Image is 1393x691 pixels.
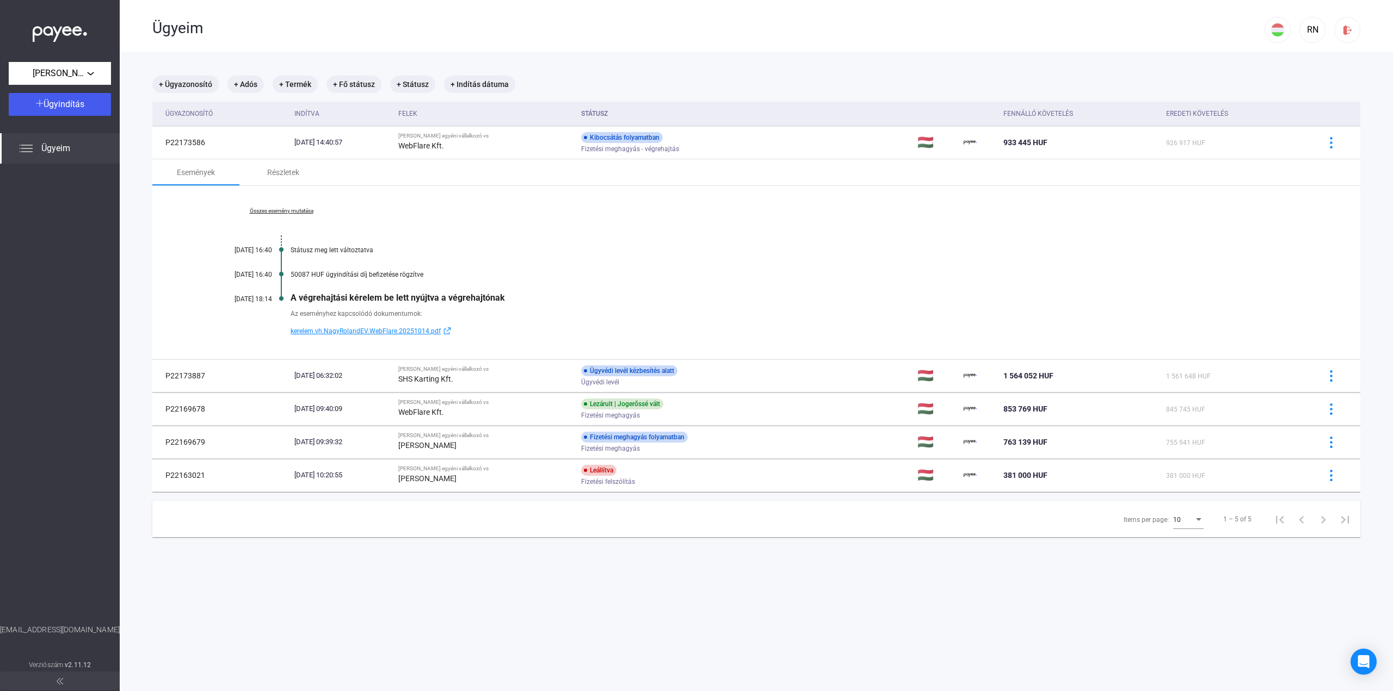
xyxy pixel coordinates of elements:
[398,465,572,472] div: [PERSON_NAME] egyéni vállalkozó vs
[291,246,1306,254] div: Státusz meg lett változtatva
[20,142,33,155] img: list.svg
[152,126,290,159] td: P22173586
[964,402,977,415] img: payee-logo
[1003,438,1047,446] span: 763 139 HUF
[1299,17,1326,43] button: RN
[1166,406,1205,413] span: 845 745 HUF
[913,459,959,491] td: 🇭🇺
[1271,23,1284,36] img: HU
[294,403,390,414] div: [DATE] 09:40:09
[41,142,70,155] span: Ügyeim
[398,141,444,150] strong: WebFlare Kft.
[1003,107,1073,120] div: Fennálló követelés
[398,399,572,406] div: [PERSON_NAME] egyéni vállalkozó vs
[398,366,572,372] div: [PERSON_NAME] egyéni vállalkozó vs
[1166,472,1205,480] span: 381 000 HUF
[581,465,617,476] div: Leállítva
[267,166,299,179] div: Részletek
[398,375,453,383] strong: SHS Karting Kft.
[1166,439,1205,446] span: 755 941 HUF
[326,76,381,93] mat-chip: + Fő státusz
[57,678,63,684] img: arrow-double-left-grey.svg
[964,136,977,149] img: payee-logo
[913,126,959,159] td: 🇭🇺
[294,437,390,447] div: [DATE] 09:39:32
[964,469,977,482] img: payee-logo
[294,107,319,120] div: Indítva
[581,399,663,409] div: Lezárult | Jogerőssé vált
[581,376,619,389] span: Ügyvédi levél
[1291,508,1312,530] button: Previous page
[9,93,111,116] button: Ügyindítás
[581,132,663,143] div: Kibocsátás folyamatban
[152,76,219,93] mat-chip: + Ügyazonosító
[1320,364,1342,387] button: more-blue
[964,369,977,382] img: payee-logo
[1320,431,1342,453] button: more-blue
[291,308,1306,319] div: Az eseményhez kapcsolódó dokumentumok:
[398,408,444,416] strong: WebFlare Kft.
[1320,464,1342,487] button: more-blue
[390,76,435,93] mat-chip: + Státusz
[1326,370,1337,382] img: more-blue
[291,325,1306,338] a: kerelem.vh.NagyRolandEV.WebFlare.20251014.pdfexternal-link-blue
[1303,23,1322,36] div: RN
[1003,404,1047,413] span: 853 769 HUF
[165,107,286,120] div: Ügyazonosító
[577,102,913,126] th: Státusz
[581,432,688,443] div: Fizetési meghagyás folyamatban
[581,475,635,488] span: Fizetési felszólítás
[273,76,318,93] mat-chip: + Termék
[1269,508,1291,530] button: First page
[1320,397,1342,420] button: more-blue
[1312,508,1334,530] button: Next page
[1166,372,1211,380] span: 1 561 648 HUF
[44,99,84,109] span: Ügyindítás
[152,359,290,392] td: P22173887
[294,107,390,120] div: Indítva
[207,208,356,214] a: Összes esemény mutatása
[398,474,457,483] strong: [PERSON_NAME]
[165,107,213,120] div: Ügyazonosító
[1003,371,1053,380] span: 1 564 052 HUF
[398,133,572,139] div: [PERSON_NAME] egyéni vállalkozó vs
[1003,107,1157,120] div: Fennálló követelés
[1173,516,1181,524] span: 10
[444,76,515,93] mat-chip: + Indítás dátuma
[33,20,87,42] img: white-payee-white-dot.svg
[1351,649,1377,675] div: Open Intercom Messenger
[33,67,87,80] span: [PERSON_NAME] egyéni vállalkozó
[207,295,272,303] div: [DATE] 18:14
[1166,139,1205,147] span: 926 917 HUF
[581,409,640,422] span: Fizetési meghagyás
[9,62,111,85] button: [PERSON_NAME] egyéni vállalkozó
[398,441,457,450] strong: [PERSON_NAME]
[294,370,390,381] div: [DATE] 06:32:02
[1166,107,1306,120] div: Eredeti követelés
[1326,137,1337,148] img: more-blue
[913,426,959,458] td: 🇭🇺
[152,19,1265,38] div: Ügyeim
[1223,513,1252,526] div: 1 – 5 of 5
[291,292,1306,303] div: A végrehajtási kérelem be lett nyújtva a végrehajtónak
[1334,17,1360,43] button: logout-red
[1334,508,1356,530] button: Last page
[1326,470,1337,481] img: more-blue
[177,166,215,179] div: Események
[1326,403,1337,415] img: more-blue
[1124,513,1169,526] div: Items per page:
[291,271,1306,278] div: 50087 HUF ügyindítási díj befizetése rögzítve
[207,246,272,254] div: [DATE] 16:40
[913,359,959,392] td: 🇭🇺
[398,432,572,439] div: [PERSON_NAME] egyéni vállalkozó vs
[1320,131,1342,154] button: more-blue
[913,393,959,425] td: 🇭🇺
[152,393,290,425] td: P22169678
[441,327,454,335] img: external-link-blue
[36,99,44,107] img: plus-white.svg
[398,107,572,120] div: Felek
[398,107,417,120] div: Felek
[294,470,390,481] div: [DATE] 10:20:55
[964,435,977,449] img: payee-logo
[1326,437,1337,448] img: more-blue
